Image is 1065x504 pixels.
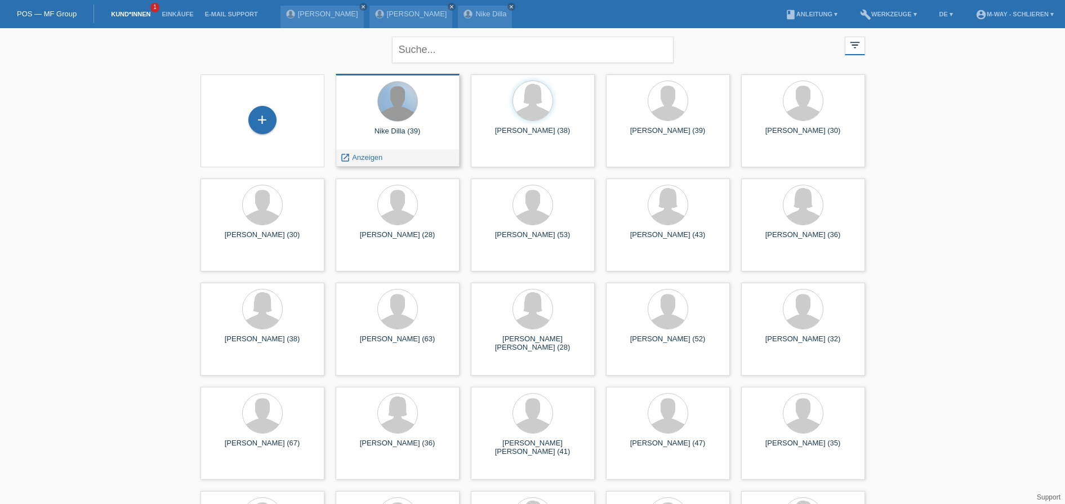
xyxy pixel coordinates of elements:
a: bookAnleitung ▾ [779,11,843,17]
a: Support [1037,493,1060,501]
input: Suche... [392,37,674,63]
a: launch Anzeigen [340,153,383,162]
div: [PERSON_NAME] (39) [615,126,721,144]
div: [PERSON_NAME] (63) [345,334,451,353]
i: account_circle [975,9,987,20]
a: POS — MF Group [17,10,77,18]
a: Einkäufe [156,11,199,17]
a: [PERSON_NAME] [298,10,358,18]
div: [PERSON_NAME] (35) [750,439,856,457]
div: Kund*in hinzufügen [249,110,276,130]
div: [PERSON_NAME] (67) [210,439,315,457]
a: buildWerkzeuge ▾ [854,11,923,17]
div: Nike Dilla (39) [345,127,451,145]
div: [PERSON_NAME] (36) [750,230,856,248]
a: [PERSON_NAME] [387,10,447,18]
div: [PERSON_NAME] (28) [345,230,451,248]
a: close [448,3,456,11]
a: close [359,3,367,11]
div: [PERSON_NAME] (52) [615,334,721,353]
a: account_circlem-way - Schlieren ▾ [970,11,1059,17]
div: [PERSON_NAME] [PERSON_NAME] (41) [480,439,586,457]
div: [PERSON_NAME] (32) [750,334,856,353]
div: [PERSON_NAME] (36) [345,439,451,457]
div: [PERSON_NAME] (53) [480,230,586,248]
a: Kund*innen [105,11,156,17]
i: launch [340,153,350,163]
a: E-Mail Support [199,11,264,17]
i: close [449,4,454,10]
div: [PERSON_NAME] [PERSON_NAME] (28) [480,334,586,353]
div: [PERSON_NAME] (47) [615,439,721,457]
div: [PERSON_NAME] (38) [480,126,586,144]
a: close [507,3,515,11]
i: close [509,4,514,10]
div: [PERSON_NAME] (38) [210,334,315,353]
div: [PERSON_NAME] (30) [210,230,315,248]
div: [PERSON_NAME] (30) [750,126,856,144]
div: [PERSON_NAME] (43) [615,230,721,248]
i: build [860,9,871,20]
i: close [360,4,366,10]
i: book [785,9,796,20]
i: filter_list [849,39,861,51]
span: 1 [150,3,159,12]
a: Nike Dilla [475,10,506,18]
span: Anzeigen [352,153,382,162]
a: DE ▾ [934,11,959,17]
